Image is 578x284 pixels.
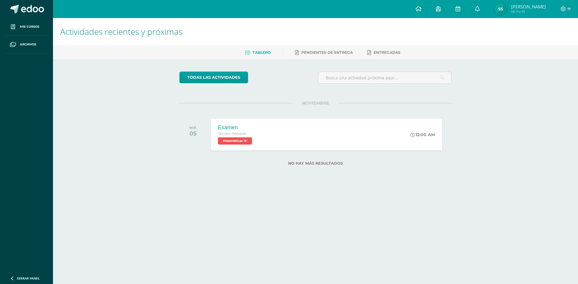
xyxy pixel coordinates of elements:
[189,130,197,137] div: 05
[292,100,339,106] span: NOVIEMBRE
[20,24,39,29] span: Mis cursos
[367,48,400,57] a: Entregadas
[318,72,452,84] input: Busca una actividad próxima aquí...
[189,126,197,130] div: MIÉ
[511,4,546,10] span: [PERSON_NAME]
[5,36,48,53] a: Archivos
[5,18,48,36] a: Mis cursos
[218,137,252,145] span: Matemáticas 'A'
[295,48,353,57] a: Pendientes de entrega
[17,276,40,280] span: Cerrar panel
[20,42,36,47] span: Archivos
[245,48,271,57] a: Tablero
[179,161,452,166] label: No hay más resultados
[511,9,546,14] span: Mi Perfil
[374,50,400,55] span: Entregadas
[60,26,182,37] span: Actividades recientes y próximas
[218,124,253,131] div: Examen
[410,132,435,137] div: 12:00 AM
[253,50,271,55] span: Tablero
[218,132,246,136] span: Tercero Primaria
[495,3,507,15] img: 9aa8c09d4873c39cffdb712262df7f99.png
[179,72,248,83] a: todas las Actividades
[301,50,353,55] span: Pendientes de entrega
